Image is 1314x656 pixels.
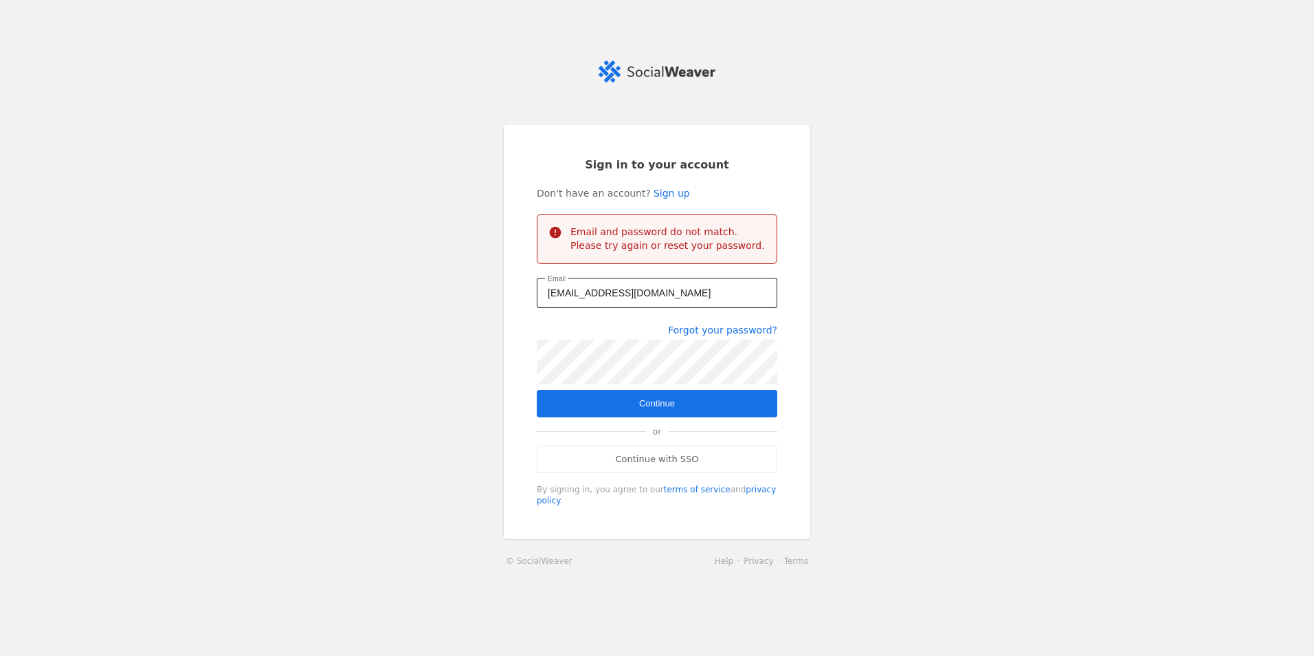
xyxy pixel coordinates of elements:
[744,556,773,566] a: Privacy
[570,225,766,252] div: Email and password do not match. Please try again or reset your password.
[537,484,777,506] div: By signing in, you agree to our and .
[654,186,690,200] a: Sign up
[506,554,572,568] a: © SocialWeaver
[664,485,731,494] a: terms of service
[733,554,744,568] li: ·
[646,418,668,446] span: or
[548,285,766,301] input: Email
[639,397,675,411] span: Continue
[537,485,776,505] a: privacy policy
[715,556,733,566] a: Help
[784,556,808,566] a: Terms
[668,325,777,336] a: Forgot your password?
[537,186,651,200] span: Don't have an account?
[537,446,777,473] a: Continue with SSO
[537,390,777,417] button: Continue
[774,554,784,568] li: ·
[548,272,566,285] mat-label: Email
[585,157,729,173] span: Sign in to your account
